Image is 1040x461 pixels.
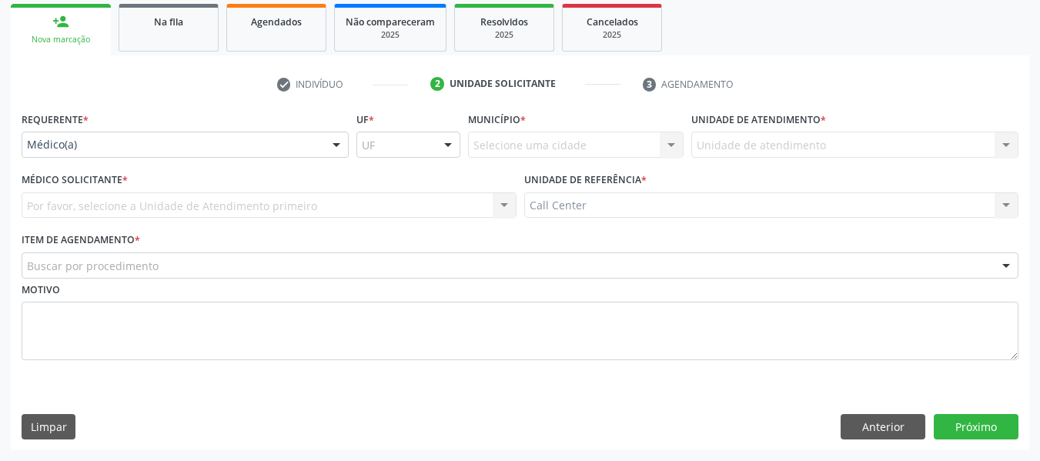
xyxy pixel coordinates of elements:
[154,15,183,28] span: Na fila
[362,137,375,153] span: UF
[251,15,302,28] span: Agendados
[480,15,528,28] span: Resolvidos
[841,414,925,440] button: Anterior
[22,279,60,302] label: Motivo
[22,229,140,252] label: Item de agendamento
[22,34,100,45] div: Nova marcação
[27,137,317,152] span: Médico(a)
[468,108,526,132] label: Município
[450,77,556,91] div: Unidade solicitante
[22,414,75,440] button: Limpar
[356,108,374,132] label: UF
[574,29,650,41] div: 2025
[52,13,69,30] div: person_add
[22,108,89,132] label: Requerente
[691,108,826,132] label: Unidade de atendimento
[934,414,1018,440] button: Próximo
[524,169,647,192] label: Unidade de referência
[27,258,159,274] span: Buscar por procedimento
[346,29,435,41] div: 2025
[587,15,638,28] span: Cancelados
[22,169,128,192] label: Médico Solicitante
[430,77,444,91] div: 2
[466,29,543,41] div: 2025
[346,15,435,28] span: Não compareceram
